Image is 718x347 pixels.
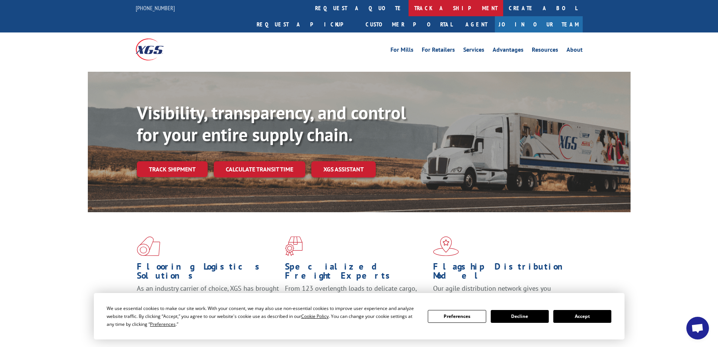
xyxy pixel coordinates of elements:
[301,313,329,319] span: Cookie Policy
[390,47,413,55] a: For Mills
[495,16,583,32] a: Join Our Team
[137,236,160,256] img: xgs-icon-total-supply-chain-intelligence-red
[491,310,549,323] button: Decline
[94,293,625,339] div: Cookie Consent Prompt
[433,262,576,284] h1: Flagship Distribution Model
[137,101,406,146] b: Visibility, transparency, and control for your entire supply chain.
[150,321,176,327] span: Preferences
[285,236,303,256] img: xgs-icon-focused-on-flooring-red
[433,236,459,256] img: xgs-icon-flagship-distribution-model-red
[532,47,558,55] a: Resources
[360,16,458,32] a: Customer Portal
[285,284,427,318] p: From 123 overlength loads to delicate cargo, our experienced staff knows the best way to move you...
[137,262,279,284] h1: Flooring Logistics Solutions
[285,262,427,284] h1: Specialized Freight Experts
[463,47,484,55] a: Services
[493,47,524,55] a: Advantages
[422,47,455,55] a: For Retailers
[137,284,279,311] span: As an industry carrier of choice, XGS has brought innovation and dedication to flooring logistics...
[251,16,360,32] a: Request a pickup
[311,161,376,177] a: XGS ASSISTANT
[553,310,611,323] button: Accept
[137,161,208,177] a: Track shipment
[566,47,583,55] a: About
[686,317,709,339] a: Open chat
[136,4,175,12] a: [PHONE_NUMBER]
[433,284,572,302] span: Our agile distribution network gives you nationwide inventory management on demand.
[458,16,495,32] a: Agent
[107,304,419,328] div: We use essential cookies to make our site work. With your consent, we may also use non-essential ...
[428,310,486,323] button: Preferences
[214,161,305,177] a: Calculate transit time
